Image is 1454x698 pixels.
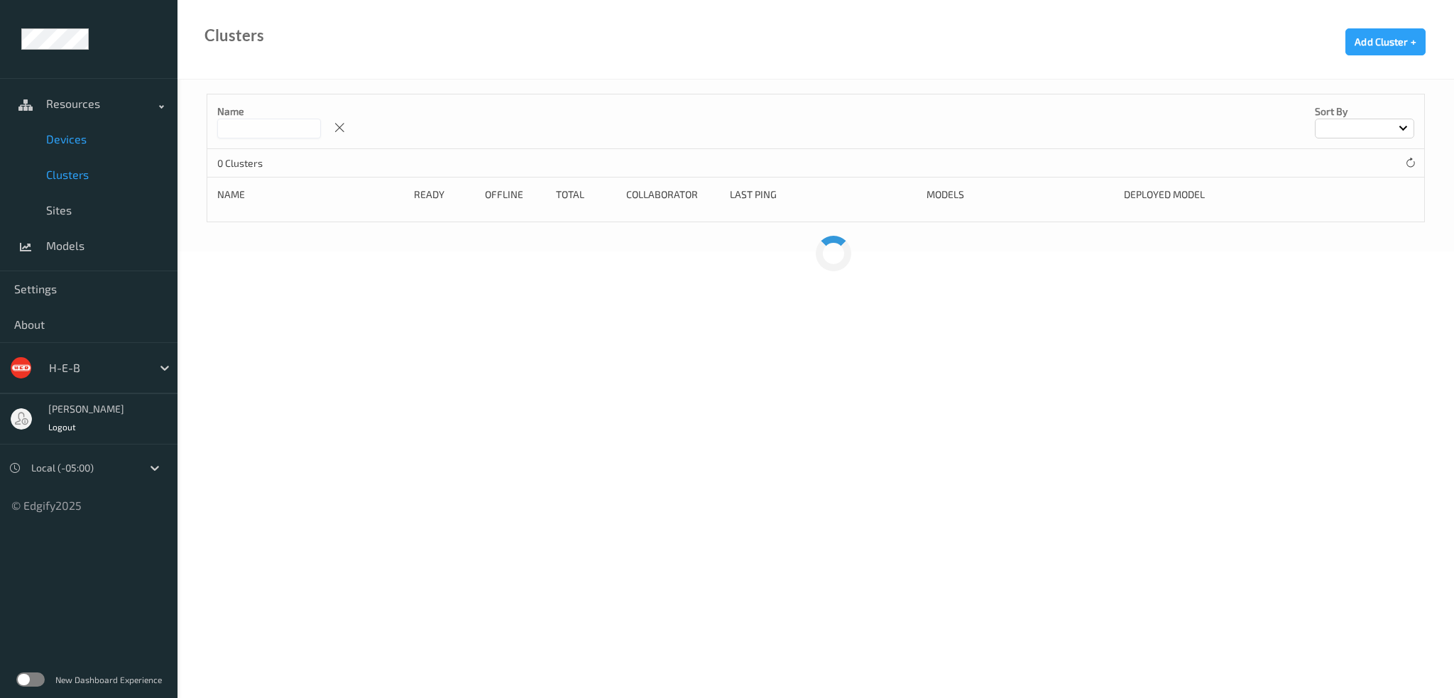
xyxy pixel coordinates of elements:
div: Last Ping [730,187,917,202]
div: Offline [485,187,546,202]
div: Deployed model [1124,187,1311,202]
button: Add Cluster + [1345,28,1426,55]
p: 0 Clusters [217,156,324,170]
div: Ready [414,187,475,202]
div: Models [926,187,1113,202]
p: Name [217,104,321,119]
div: Total [556,187,617,202]
div: Name [217,187,404,202]
div: Clusters [204,28,264,43]
p: Sort by [1315,104,1414,119]
div: Collaborator [626,187,720,202]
